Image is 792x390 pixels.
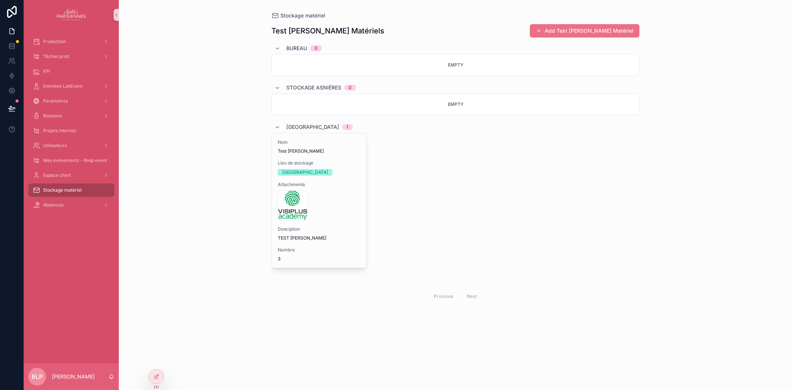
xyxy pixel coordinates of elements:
span: Desciption [278,226,360,232]
span: Utilisateurs [43,143,67,149]
span: Attachments [278,182,360,188]
span: Absences [43,202,63,208]
a: Stockage matériel [28,183,114,197]
div: 1 [346,124,348,130]
span: Boissons [43,113,62,119]
a: Données LabEvent [28,79,114,93]
span: 3 [278,256,360,262]
div: [GEOGRAPHIC_DATA] [282,169,328,176]
a: Production [28,35,114,48]
span: Lieu de stockage [278,160,360,166]
a: Espace client [28,169,114,182]
a: Tâches prod [28,50,114,63]
a: Projets internes [28,124,114,137]
span: Mes événements - Resp event [43,157,107,163]
span: Paramètres [43,98,68,104]
span: [GEOGRAPHIC_DATA] [286,123,339,131]
span: Empty [448,62,463,68]
span: Projets internes [43,128,76,134]
a: Boissons [28,109,114,123]
h1: Test [PERSON_NAME] Matériels [271,26,384,36]
a: Mes événements - Resp event [28,154,114,167]
div: 0 [349,85,352,91]
a: Paramètres [28,94,114,108]
span: TEST [PERSON_NAME] [278,235,360,241]
a: Absences [28,198,114,212]
span: Bureau [286,45,307,52]
div: scrollable content [24,30,119,221]
span: Nombre [278,247,360,253]
span: KPI [43,68,50,74]
a: Stockage matériel [271,12,325,19]
a: KPI [28,65,114,78]
button: Add Test [PERSON_NAME] Matériel [530,24,639,38]
span: Test [PERSON_NAME] [278,148,360,154]
span: Production [43,39,66,45]
span: Stockage matériel [43,187,82,193]
span: Nom [278,139,360,145]
span: Empty [448,101,463,107]
a: NomTest [PERSON_NAME]Lieu de stockage[GEOGRAPHIC_DATA]AttachmentsDesciptionTEST [PERSON_NAME]Nombre3 [271,133,366,268]
img: App logo [57,9,86,21]
span: BLP [32,372,43,381]
a: Utilisateurs [28,139,114,152]
span: Espace client [43,172,71,178]
span: Stockage matériel [280,12,325,19]
span: Stockage Asnières [286,84,341,91]
div: 0 [314,45,317,51]
p: [PERSON_NAME] [52,373,95,380]
span: Tâches prod [43,53,69,59]
span: Données LabEvent [43,83,82,89]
